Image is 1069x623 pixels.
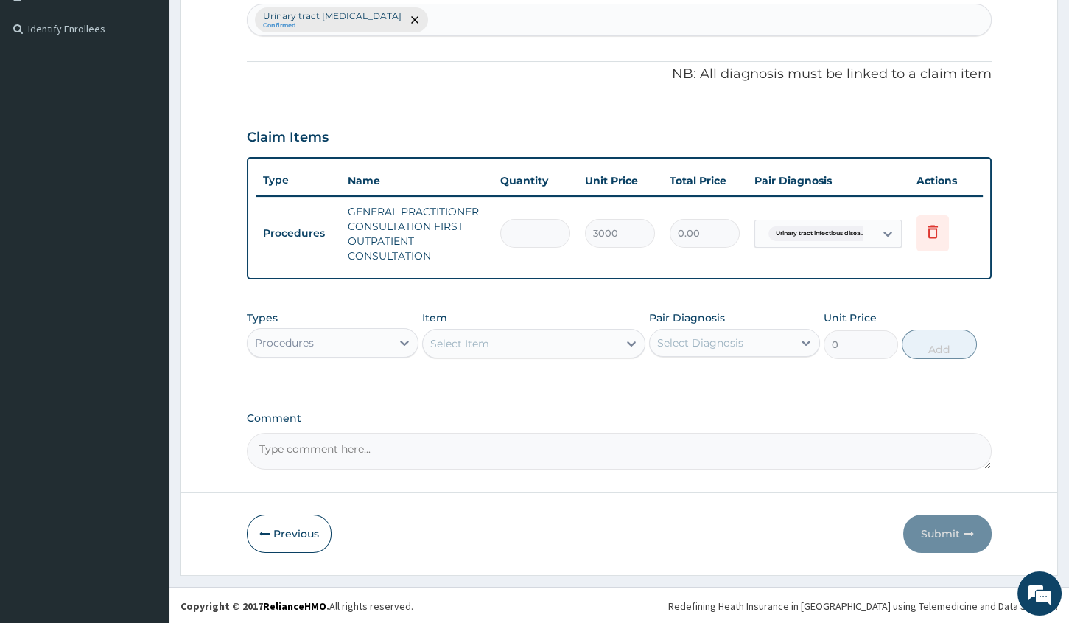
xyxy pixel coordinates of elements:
th: Name [340,166,493,195]
td: GENERAL PRACTITIONER CONSULTATION FIRST OUTPATIENT CONSULTATION [340,197,493,271]
label: Pair Diagnosis [649,310,725,325]
div: Procedures [255,335,314,350]
label: Types [247,312,278,324]
h3: Claim Items [247,130,329,146]
th: Type [256,167,340,194]
span: Urinary tract infectious disea... [768,226,872,241]
div: Select Item [430,336,489,351]
th: Quantity [493,166,578,195]
textarea: Type your message and hit 'Enter' [7,403,281,454]
button: Add [902,330,976,359]
div: Redefining Heath Insurance in [GEOGRAPHIC_DATA] using Telemedicine and Data Science! [668,599,1058,613]
label: Item [422,310,447,325]
a: RelianceHMO [263,599,326,613]
label: Comment [247,412,992,425]
span: We're online! [85,186,203,335]
div: Select Diagnosis [657,335,743,350]
button: Submit [903,515,992,553]
td: Procedures [256,220,340,247]
th: Total Price [662,166,747,195]
p: NB: All diagnosis must be linked to a claim item [247,65,992,84]
img: d_794563401_company_1708531726252_794563401 [27,74,60,111]
small: Confirmed [263,22,402,29]
span: remove selection option [408,13,421,27]
p: Urinary tract [MEDICAL_DATA] [263,10,402,22]
th: Unit Price [578,166,662,195]
label: Unit Price [824,310,877,325]
th: Actions [909,166,983,195]
strong: Copyright © 2017 . [180,599,329,613]
button: Previous [247,515,332,553]
div: Minimize live chat window [242,7,277,43]
div: Chat with us now [77,83,248,102]
th: Pair Diagnosis [747,166,909,195]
